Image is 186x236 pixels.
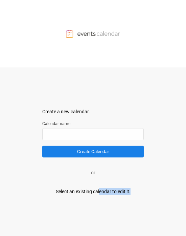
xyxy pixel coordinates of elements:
button: Create Calendar [42,146,144,157]
div: Select an existing calendar to edit it. [56,188,131,195]
p: or [88,169,99,176]
div: Create a new calendar. [42,108,144,115]
label: Calendar name [42,121,144,127]
img: Events Calendar [66,30,120,38]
